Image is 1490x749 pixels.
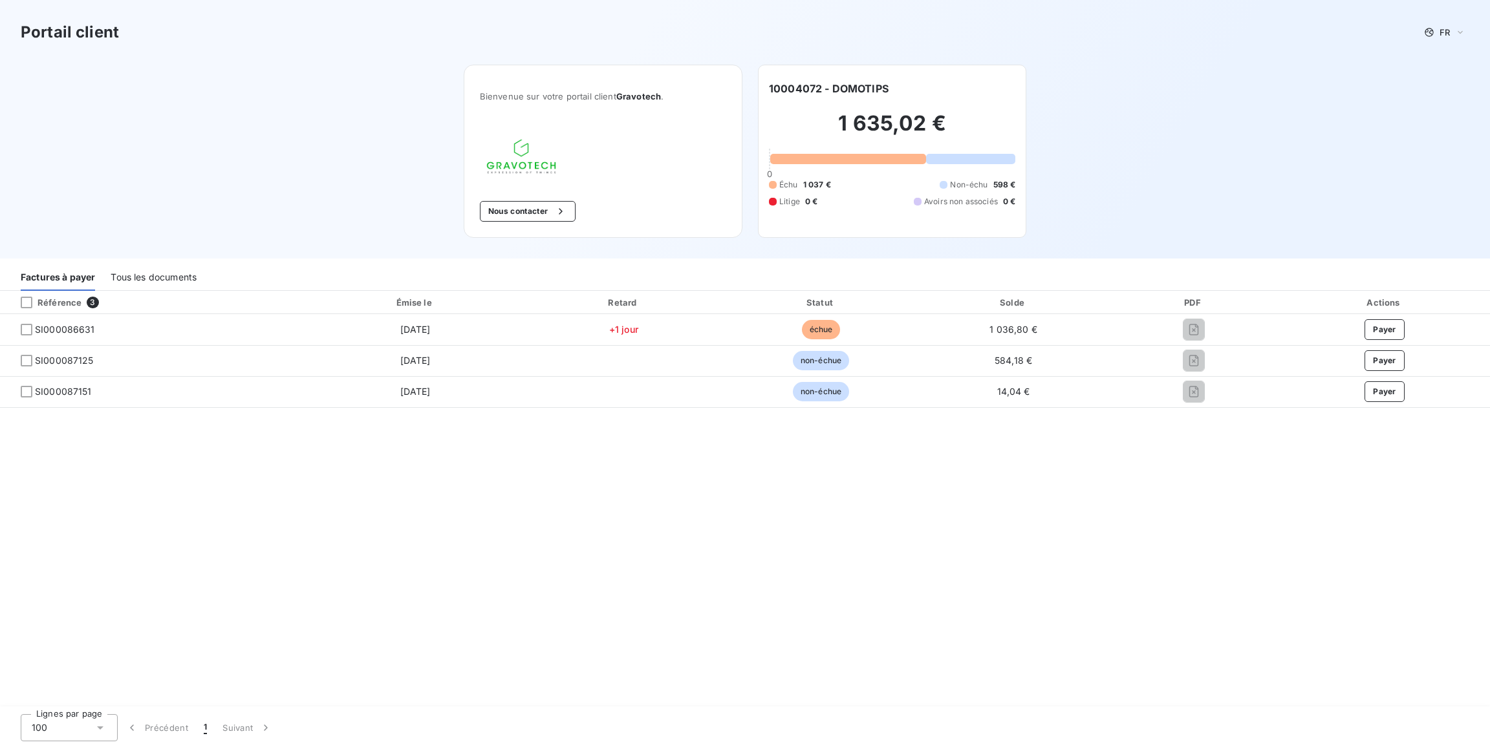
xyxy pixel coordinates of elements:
span: Non-échu [950,179,988,191]
div: Solde [921,296,1106,309]
span: 1 037 € [803,179,831,191]
span: non-échue [793,351,849,370]
div: PDF [1111,296,1277,309]
button: 1 [196,714,215,741]
span: SI000087125 [35,354,94,367]
span: +1 jour [609,324,638,335]
span: 0 € [1003,196,1015,207]
span: SI000087151 [35,385,92,398]
span: Gravotech [616,91,661,101]
button: Nous contacter [480,201,576,222]
span: 584,18 € [995,355,1032,366]
div: Tous les documents [111,264,197,291]
h6: 10004072 - DOMOTIPS [769,81,889,96]
span: 0 [767,169,772,179]
span: échue [802,320,841,339]
div: Actions [1282,296,1487,309]
span: 1 [204,721,207,734]
span: [DATE] [400,324,431,335]
div: Retard [526,296,721,309]
button: Payer [1365,350,1405,371]
img: Company logo [480,132,563,180]
span: [DATE] [400,386,431,397]
span: Litige [779,196,800,207]
button: Payer [1365,381,1405,402]
span: 100 [32,721,47,734]
div: Émise le [309,296,521,309]
button: Précédent [118,714,196,741]
h2: 1 635,02 € [769,111,1015,149]
div: Factures à payer [21,264,95,291]
h3: Portail client [21,21,119,44]
span: 3 [87,297,98,308]
span: [DATE] [400,355,431,366]
span: Bienvenue sur votre portail client . [480,91,726,101]
button: Suivant [215,714,280,741]
div: Statut [726,296,916,309]
span: 1 036,80 € [989,324,1037,335]
span: 0 € [805,196,817,207]
button: Payer [1365,319,1405,340]
span: Échu [779,179,798,191]
div: Référence [10,297,81,308]
span: 14,04 € [997,386,1030,397]
span: non-échue [793,382,849,401]
span: Avoirs non associés [924,196,998,207]
span: SI000086631 [35,323,95,336]
span: 598 € [993,179,1016,191]
span: FR [1440,27,1450,37]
